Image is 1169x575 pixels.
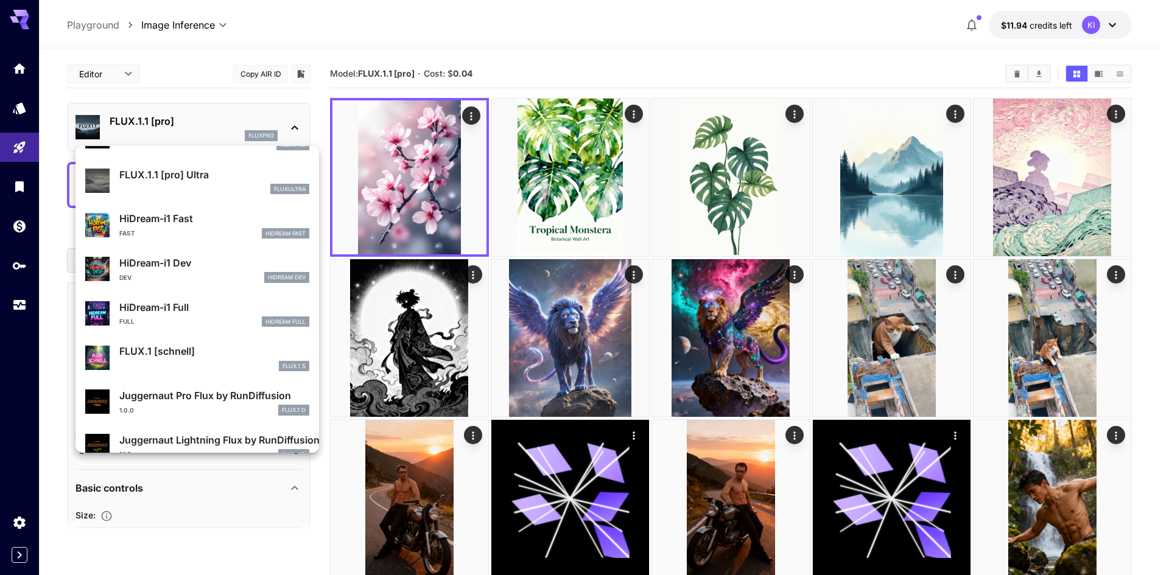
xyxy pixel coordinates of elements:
div: FLUX.1.1 [pro] Ultrafluxultra [85,162,309,200]
div: Juggernaut Lightning Flux by RunDiffusion1.1.0FLUX.1 D [85,428,309,465]
div: FLUX.1 [schnell]FLUX.1 S [85,339,309,376]
div: Juggernaut Pro Flux by RunDiffusion1.0.0FLUX.1 D [85,383,309,420]
p: HiDream-i1 Fast [119,211,309,226]
p: 1.1.0 [119,450,132,459]
p: FLUX.1.1 [pro] Ultra [119,167,309,182]
p: Dev [119,273,132,282]
p: Juggernaut Lightning Flux by RunDiffusion [119,433,309,447]
p: FLUX.1 D [282,450,306,459]
p: FLUX.1 S [283,362,306,371]
div: HiDream-i1 DevDevHiDream Dev [85,251,309,288]
p: HiDream Fast [265,229,306,238]
p: 1.0.0 [119,406,134,415]
p: Full [119,317,135,326]
p: FLUX.1 D [282,406,306,414]
p: HiDream Full [265,318,306,326]
p: HiDream-i1 Dev [119,256,309,270]
div: HiDream-i1 FullFullHiDream Full [85,295,309,332]
p: HiDream Dev [268,273,306,282]
p: Juggernaut Pro Flux by RunDiffusion [119,388,309,403]
p: HiDream-i1 Full [119,300,309,315]
p: fluxultra [274,185,306,193]
div: HiDream-i1 FastFastHiDream Fast [85,206,309,243]
p: FLUX.1 [schnell] [119,344,309,358]
p: Fast [119,229,135,238]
